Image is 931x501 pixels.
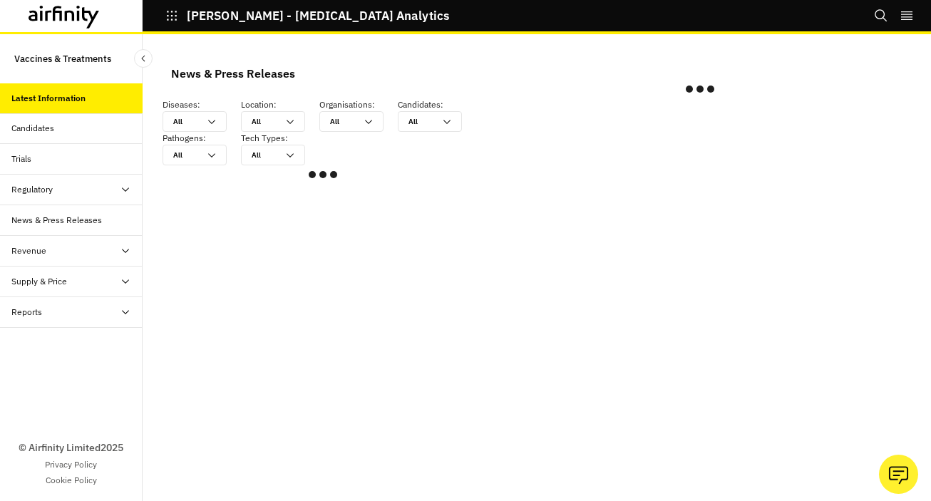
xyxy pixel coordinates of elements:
p: Tech Types : [241,132,319,145]
div: Trials [11,153,31,165]
a: Cookie Policy [46,474,97,487]
p: [PERSON_NAME] - [MEDICAL_DATA] Analytics [187,9,449,22]
div: Regulatory [11,183,53,196]
button: [PERSON_NAME] - [MEDICAL_DATA] Analytics [165,4,449,28]
button: Search [874,4,888,28]
a: Privacy Policy [45,458,97,471]
button: Close Sidebar [134,49,153,68]
p: Candidates : [398,98,476,111]
div: News & Press Releases [171,63,295,84]
p: Pathogens : [163,132,241,145]
p: Diseases : [163,98,241,111]
div: Reports [11,306,42,319]
div: Revenue [11,244,46,257]
div: Latest Information [11,92,86,105]
p: Location : [241,98,319,111]
p: Vaccines & Treatments [14,46,111,72]
div: News & Press Releases [11,214,102,227]
p: © Airfinity Limited 2025 [19,440,123,455]
div: Supply & Price [11,275,67,288]
div: Candidates [11,122,54,135]
button: Ask our analysts [879,455,918,494]
p: Organisations : [319,98,398,111]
